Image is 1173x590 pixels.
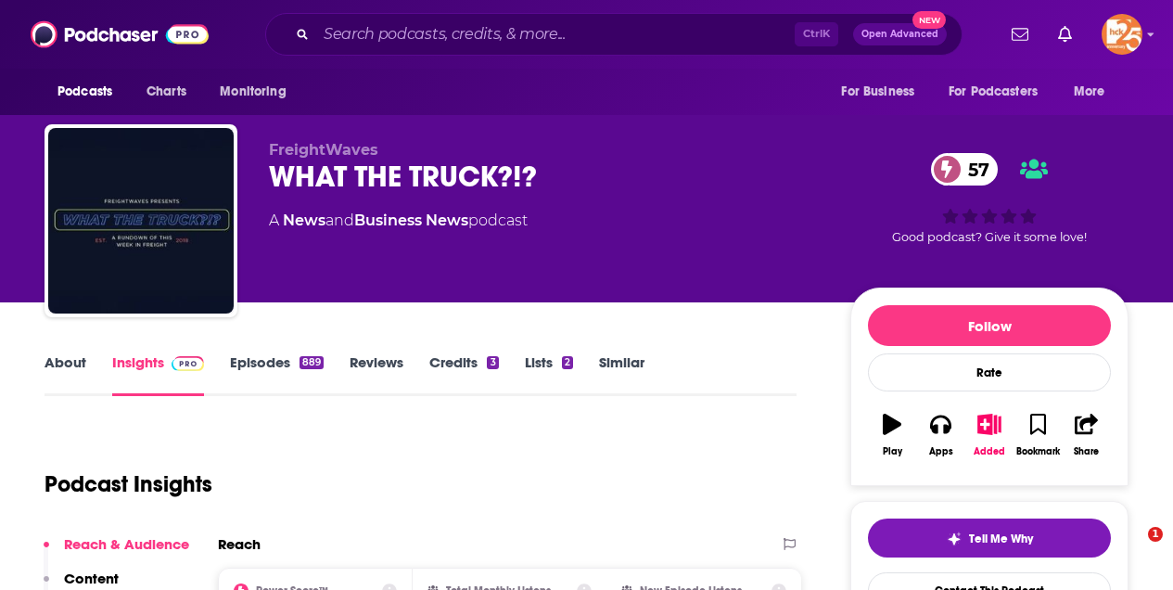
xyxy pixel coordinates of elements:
a: Lists2 [525,353,573,396]
span: Monitoring [220,79,286,105]
span: Open Advanced [861,30,938,39]
h2: Reach [218,535,261,553]
a: About [45,353,86,396]
span: For Podcasters [949,79,1038,105]
button: Reach & Audience [44,535,189,570]
span: For Business [841,79,914,105]
button: Follow [868,305,1111,346]
button: open menu [207,74,310,109]
img: User Profile [1102,14,1142,55]
div: A podcast [269,210,528,232]
span: Ctrl K [795,22,838,46]
a: Charts [134,74,198,109]
button: open menu [1061,74,1128,109]
img: tell me why sparkle [947,532,962,546]
span: Charts [147,79,186,105]
span: New [912,11,946,29]
div: 889 [300,356,324,369]
div: Play [883,446,902,457]
button: Play [868,402,916,468]
img: Podchaser Pro [172,356,204,371]
a: Similar [599,353,644,396]
a: 57 [931,153,999,186]
div: 2 [562,356,573,369]
div: Bookmark [1016,446,1060,457]
img: WHAT THE TRUCK?!? [48,128,234,314]
span: Good podcast? Give it some love! [892,230,1087,244]
span: 1 [1148,527,1163,542]
button: Show profile menu [1102,14,1142,55]
a: Show notifications dropdown [1004,19,1036,50]
span: Logged in as kerrifulks [1102,14,1142,55]
a: Reviews [350,353,403,396]
div: Apps [929,446,953,457]
div: Search podcasts, credits, & more... [265,13,963,56]
button: tell me why sparkleTell Me Why [868,519,1111,558]
span: and [325,212,354,229]
a: Business News [354,212,468,229]
button: Share [1063,402,1111,468]
a: News [283,212,325,229]
button: Bookmark [1014,402,1062,468]
span: More [1074,79,1105,105]
button: Added [965,402,1014,468]
p: Reach & Audience [64,535,189,553]
button: open menu [828,74,937,109]
iframe: Intercom live chat [1110,527,1154,571]
span: Tell Me Why [969,532,1033,546]
a: InsightsPodchaser Pro [112,353,204,396]
span: FreightWaves [269,141,378,159]
a: Show notifications dropdown [1051,19,1079,50]
span: Podcasts [57,79,112,105]
button: open menu [45,74,136,109]
div: Rate [868,353,1111,391]
button: Open AdvancedNew [853,23,947,45]
div: Share [1074,446,1099,457]
span: 57 [950,153,999,186]
p: Content [64,570,119,587]
input: Search podcasts, credits, & more... [316,19,795,49]
button: open menu [937,74,1065,109]
a: Credits3 [429,353,498,396]
div: 3 [487,356,498,369]
button: Apps [916,402,964,468]
a: Episodes889 [230,353,324,396]
div: Added [974,446,1005,457]
div: 57Good podcast? Give it some love! [850,141,1128,256]
img: Podchaser - Follow, Share and Rate Podcasts [31,17,209,52]
h1: Podcast Insights [45,470,212,498]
